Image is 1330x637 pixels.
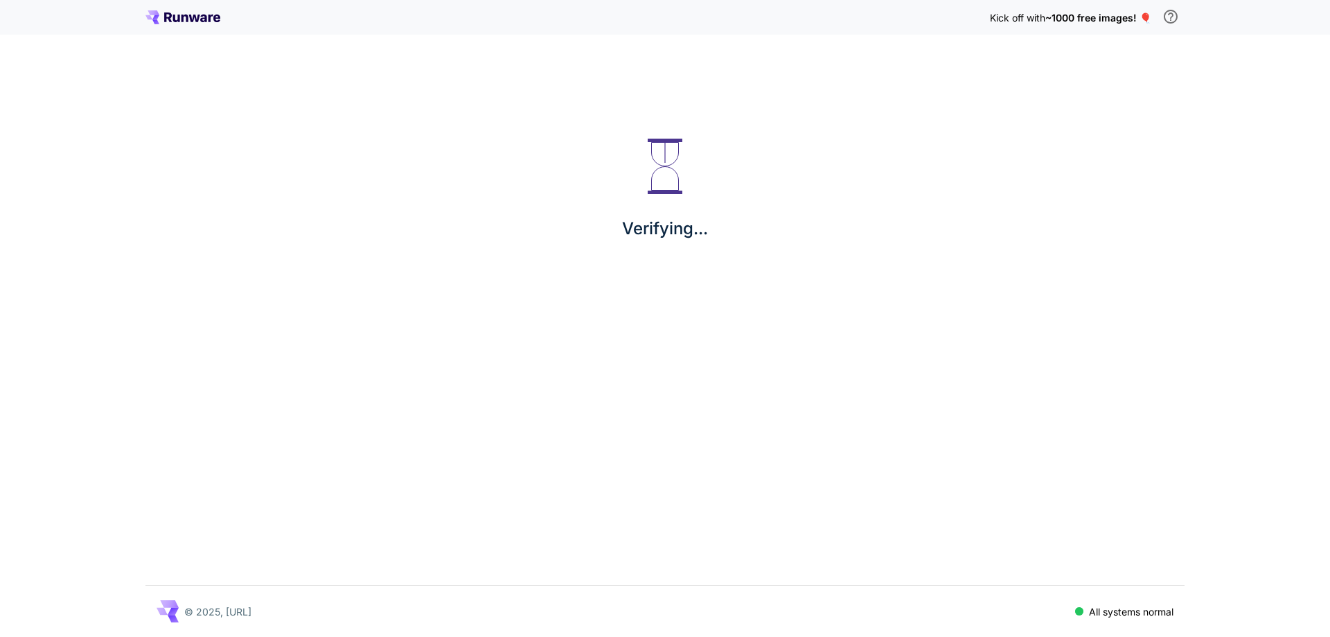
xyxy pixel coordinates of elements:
[990,12,1045,24] span: Kick off with
[184,604,251,619] p: © 2025, [URL]
[1157,3,1185,30] button: In order to qualify for free credit, you need to sign up with a business email address and click ...
[1045,12,1151,24] span: ~1000 free images! 🎈
[622,216,708,241] p: Verifying...
[1089,604,1173,619] p: All systems normal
